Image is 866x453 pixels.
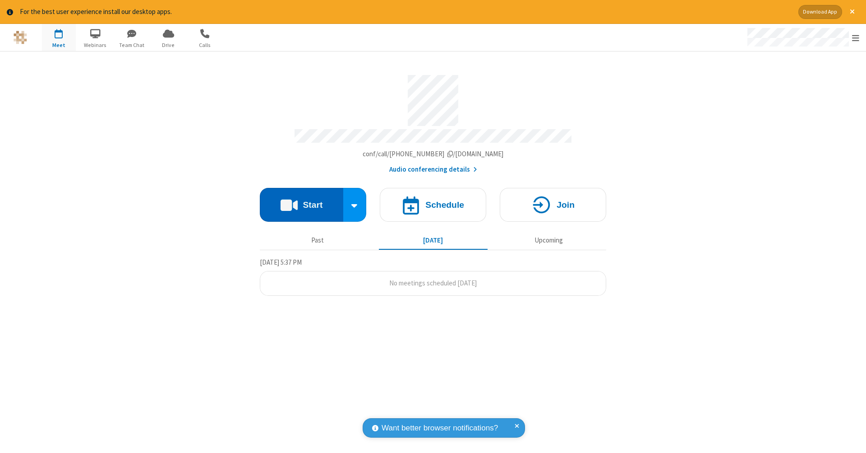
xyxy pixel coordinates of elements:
button: Audio conferencing details [389,164,477,175]
section: Today's Meetings [260,257,606,296]
h4: Start [303,201,322,209]
span: [DATE] 5:37 PM [260,258,302,266]
img: QA Selenium DO NOT DELETE OR CHANGE [14,31,27,44]
span: No meetings scheduled [DATE] [389,279,477,287]
button: Join [500,188,606,222]
span: Webinars [78,41,112,49]
button: Logo [3,24,37,51]
h4: Schedule [425,201,464,209]
button: Copy my meeting room linkCopy my meeting room link [363,149,504,159]
span: Meet [42,41,76,49]
span: Team Chat [115,41,149,49]
div: Open menu [739,24,866,51]
button: [DATE] [379,232,488,249]
span: Copy my meeting room link [363,149,504,158]
h4: Join [557,201,575,209]
button: Upcoming [494,232,603,249]
span: Calls [188,41,222,49]
section: Account details [260,68,606,174]
button: Schedule [380,188,486,222]
span: Drive [152,41,185,49]
div: Start conference options [343,188,367,222]
button: Download App [798,5,842,19]
span: Want better browser notifications? [382,422,498,434]
button: Close alert [845,5,859,19]
div: For the best user experience install our desktop apps. [20,7,792,17]
button: Start [260,188,343,222]
button: Past [263,232,372,249]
